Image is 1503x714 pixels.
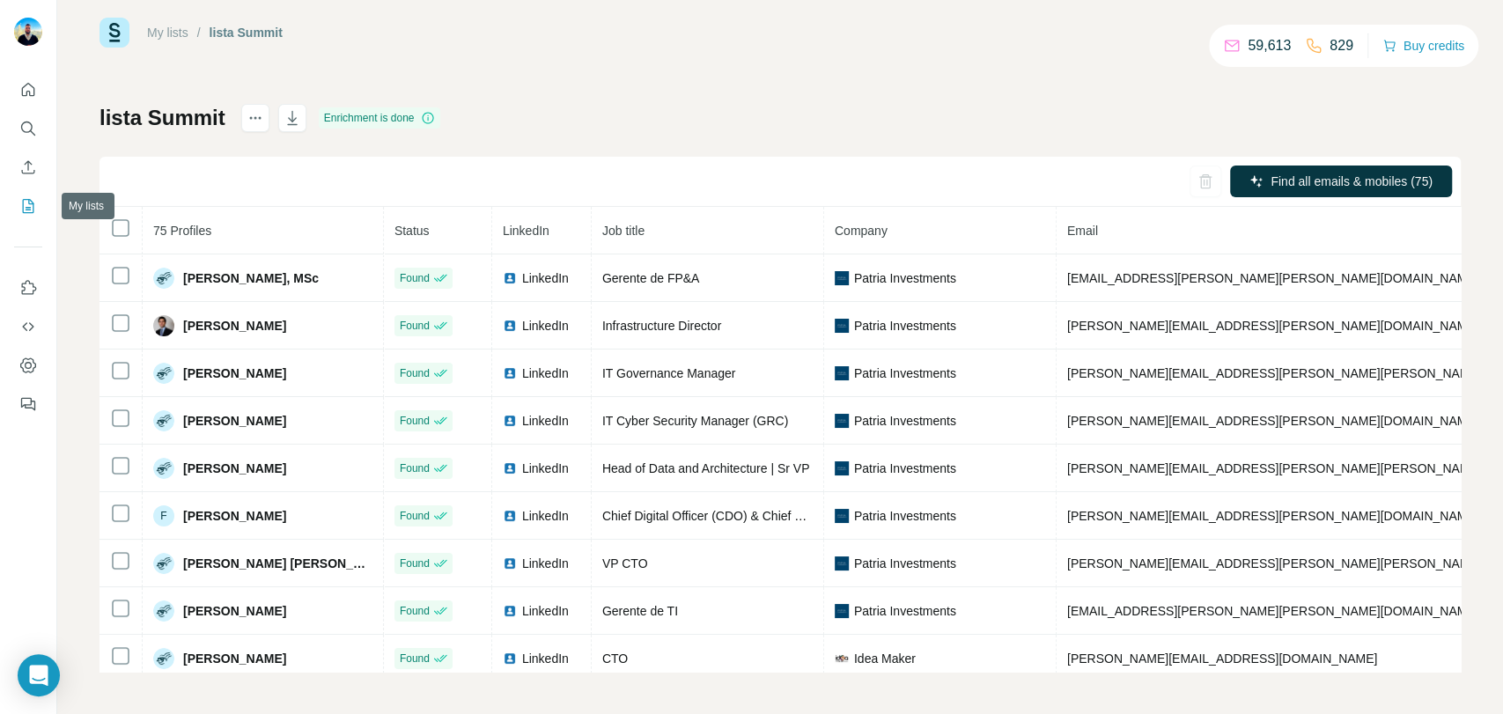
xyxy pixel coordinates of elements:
span: Found [400,270,430,286]
span: Patria Investments [854,507,956,525]
img: company-logo [835,556,849,570]
span: LinkedIn [522,317,569,335]
button: Buy credits [1382,33,1464,58]
div: Open Intercom Messenger [18,654,60,696]
span: LinkedIn [522,269,569,287]
p: 59,613 [1248,35,1291,56]
button: actions [241,104,269,132]
img: LinkedIn logo [503,509,517,523]
span: IT Cyber Security Manager (GRC) [602,414,788,428]
button: Use Surfe on LinkedIn [14,272,42,304]
span: CTO [602,651,628,666]
span: LinkedIn [503,224,549,238]
div: Enrichment is done [319,107,441,129]
span: Job title [602,224,645,238]
img: Avatar [153,315,174,336]
span: [PERSON_NAME][EMAIL_ADDRESS][PERSON_NAME][DOMAIN_NAME] [1067,509,1479,523]
img: Surfe Logo [99,18,129,48]
span: [PERSON_NAME][EMAIL_ADDRESS][DOMAIN_NAME] [1067,651,1377,666]
span: Patria Investments [854,269,956,287]
span: Chief Digital Officer (CDO) & Chief Marketing Officer (CMO) @SMR [602,509,972,523]
img: LinkedIn logo [503,366,517,380]
span: [PERSON_NAME] [183,364,286,382]
span: Idea Maker [854,650,916,667]
span: [PERSON_NAME] [183,507,286,525]
span: Found [400,365,430,381]
span: [PERSON_NAME], MSc [183,269,319,287]
span: Gerente de FP&A [602,271,700,285]
span: Patria Investments [854,460,956,477]
img: company-logo [835,461,849,475]
img: company-logo [835,366,849,380]
span: Found [400,556,430,571]
img: company-logo [835,271,849,285]
span: Email [1067,224,1098,238]
span: Company [835,224,888,238]
img: Avatar [153,268,174,289]
button: Dashboard [14,350,42,381]
span: LinkedIn [522,602,569,620]
span: Patria Investments [854,317,956,335]
span: Patria Investments [854,412,956,430]
span: Patria Investments [854,602,956,620]
img: LinkedIn logo [503,414,517,428]
span: Status [394,224,430,238]
span: [PERSON_NAME] [183,460,286,477]
span: Find all emails & mobiles (75) [1271,173,1433,190]
span: [EMAIL_ADDRESS][PERSON_NAME][PERSON_NAME][DOMAIN_NAME] [1067,604,1479,618]
img: LinkedIn logo [503,604,517,618]
img: Avatar [14,18,42,46]
span: [PERSON_NAME] [183,317,286,335]
button: Quick start [14,74,42,106]
img: company-logo [835,651,849,666]
span: Found [400,603,430,619]
span: LinkedIn [522,650,569,667]
button: Use Surfe API [14,311,42,342]
span: LinkedIn [522,364,569,382]
span: VP CTO [602,556,648,570]
span: 75 Profiles [153,224,211,238]
img: LinkedIn logo [503,461,517,475]
span: Gerente de TI [602,604,678,618]
img: Avatar [153,363,174,384]
span: Patria Investments [854,555,956,572]
span: [PERSON_NAME] [183,412,286,430]
span: [PERSON_NAME][EMAIL_ADDRESS][PERSON_NAME][DOMAIN_NAME] [1067,414,1479,428]
span: LinkedIn [522,460,569,477]
div: lista Summit [210,24,283,41]
img: Avatar [153,600,174,622]
img: LinkedIn logo [503,271,517,285]
img: Avatar [153,553,174,574]
span: [PERSON_NAME] [183,602,286,620]
img: company-logo [835,414,849,428]
span: [PERSON_NAME][EMAIL_ADDRESS][PERSON_NAME][DOMAIN_NAME] [1067,319,1479,333]
button: Search [14,113,42,144]
span: Found [400,318,430,334]
span: Found [400,413,430,429]
span: [EMAIL_ADDRESS][PERSON_NAME][PERSON_NAME][DOMAIN_NAME] [1067,271,1479,285]
h1: lista Summit [99,104,225,132]
img: Avatar [153,458,174,479]
img: company-logo [835,319,849,333]
img: company-logo [835,604,849,618]
img: Avatar [153,648,174,669]
span: Infrastructure Director [602,319,721,333]
span: IT Governance Manager [602,366,736,380]
span: LinkedIn [522,412,569,430]
img: Avatar [153,410,174,431]
button: Enrich CSV [14,151,42,183]
img: company-logo [835,509,849,523]
span: [PERSON_NAME] [PERSON_NAME] [183,555,372,572]
div: F [153,505,174,526]
span: LinkedIn [522,555,569,572]
img: LinkedIn logo [503,319,517,333]
span: Found [400,651,430,666]
a: My lists [147,26,188,40]
span: Head of Data and Architecture | Sr VP [602,461,810,475]
button: My lists [14,190,42,222]
span: Found [400,508,430,524]
span: Patria Investments [854,364,956,382]
button: Feedback [14,388,42,420]
li: / [197,24,201,41]
span: LinkedIn [522,507,569,525]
